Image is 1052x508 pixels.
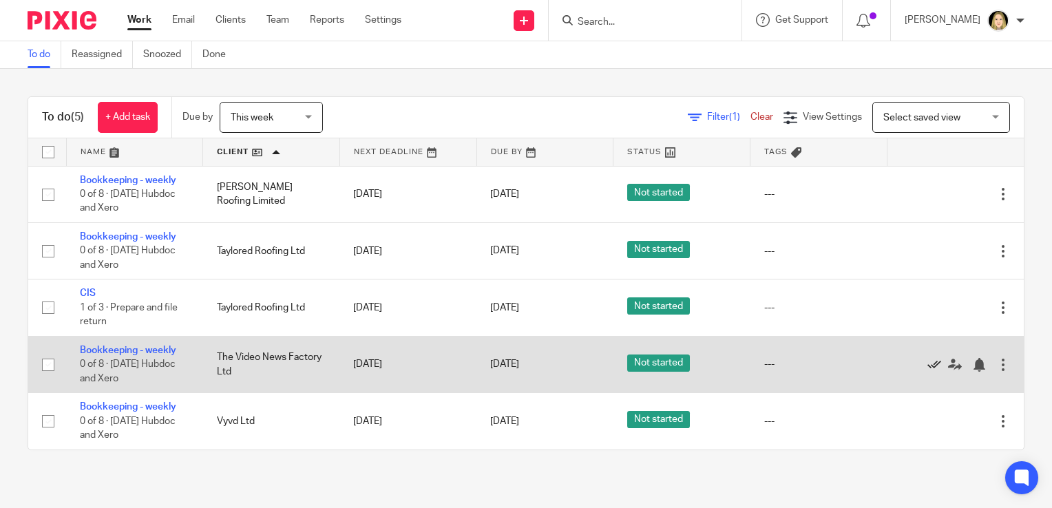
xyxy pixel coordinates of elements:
a: To do [28,41,61,68]
span: 1 of 3 · Prepare and file return [80,303,178,327]
div: --- [764,244,874,258]
img: Phoebe%20Black.png [987,10,1009,32]
td: The Video News Factory Ltd [203,336,340,392]
span: Get Support [775,15,828,25]
td: [PERSON_NAME] Roofing Limited [203,166,340,222]
span: (5) [71,112,84,123]
a: Bookkeeping - weekly [80,402,176,412]
a: Snoozed [143,41,192,68]
td: Vyvd Ltd [203,393,340,449]
a: Bookkeeping - weekly [80,176,176,185]
span: Not started [627,241,690,258]
img: Pixie [28,11,96,30]
span: 0 of 8 · [DATE] Hubdoc and Xero [80,416,176,441]
td: [DATE] [339,279,476,336]
a: + Add task [98,102,158,133]
span: This week [231,113,273,123]
h1: To do [42,110,84,125]
a: Done [202,41,236,68]
span: Not started [627,411,690,428]
a: Clients [215,13,246,27]
span: Select saved view [883,113,960,123]
td: [DATE] [339,393,476,449]
span: Not started [627,297,690,315]
a: Mark as done [927,357,948,371]
input: Search [576,17,700,29]
span: View Settings [803,112,862,122]
span: [DATE] [490,303,519,313]
p: Due by [182,110,213,124]
span: [DATE] [490,246,519,256]
td: [DATE] [339,336,476,392]
span: 0 of 8 · [DATE] Hubdoc and Xero [80,359,176,383]
td: [DATE] [339,166,476,222]
span: [DATE] [490,189,519,199]
a: Clear [750,112,773,122]
a: Reassigned [72,41,133,68]
td: Taylored Roofing Ltd [203,222,340,279]
div: --- [764,301,874,315]
span: 0 of 8 · [DATE] Hubdoc and Xero [80,189,176,213]
a: Email [172,13,195,27]
a: Team [266,13,289,27]
span: Not started [627,184,690,201]
a: Settings [365,13,401,27]
span: [DATE] [490,416,519,426]
a: Bookkeeping - weekly [80,346,176,355]
span: 0 of 8 · [DATE] Hubdoc and Xero [80,246,176,271]
div: --- [764,414,874,428]
a: Bookkeeping - weekly [80,232,176,242]
span: Tags [764,148,788,156]
span: [DATE] [490,360,519,370]
a: CIS [80,288,96,298]
td: Taylored Roofing Ltd [203,279,340,336]
div: --- [764,187,874,201]
a: Reports [310,13,344,27]
div: --- [764,357,874,371]
p: [PERSON_NAME] [905,13,980,27]
td: [DATE] [339,222,476,279]
a: Work [127,13,151,27]
span: Not started [627,354,690,372]
span: (1) [729,112,740,122]
span: Filter [707,112,750,122]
